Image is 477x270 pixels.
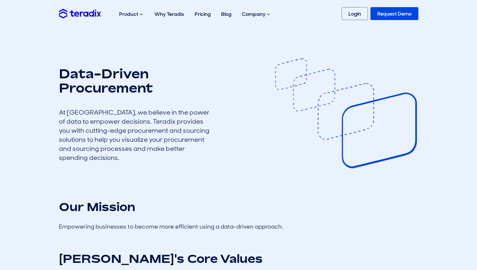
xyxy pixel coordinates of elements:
[274,58,418,168] img: عن تيرادكس
[216,4,237,24] a: Blog
[59,9,101,18] img: Teradix logo
[237,4,277,25] div: Company
[114,4,149,25] div: Product
[59,66,214,95] h1: Data-Driven Procurement
[149,4,189,24] a: Why Teradix
[342,7,368,20] a: Login
[59,199,418,214] h2: Our Mission
[59,108,214,162] div: At [GEOGRAPHIC_DATA], we believe in the power of data to empower decisions. Teradix provides you ...
[189,4,216,24] a: Pricing
[59,224,418,230] h4: Empowering businesses to become more efficient using a data-driven approach.
[370,7,418,20] a: Request Demo
[59,251,418,266] h2: [PERSON_NAME]'s Core Values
